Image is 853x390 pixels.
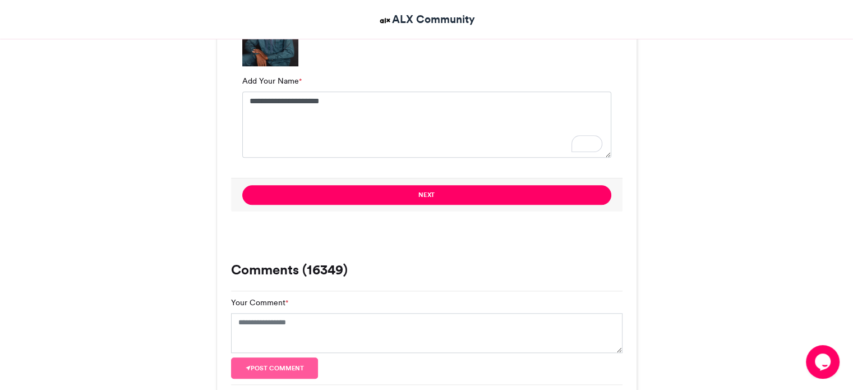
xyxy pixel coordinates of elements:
iframe: chat widget [806,345,842,379]
h3: Comments (16349) [231,263,623,277]
label: Your Comment [231,297,288,309]
img: ALX Community [378,13,392,27]
button: Next [242,185,611,205]
button: Post comment [231,357,319,379]
label: Add Your Name [242,75,302,87]
textarea: To enrich screen reader interactions, please activate Accessibility in Grammarly extension settings [242,91,611,158]
a: ALX Community [378,11,475,27]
